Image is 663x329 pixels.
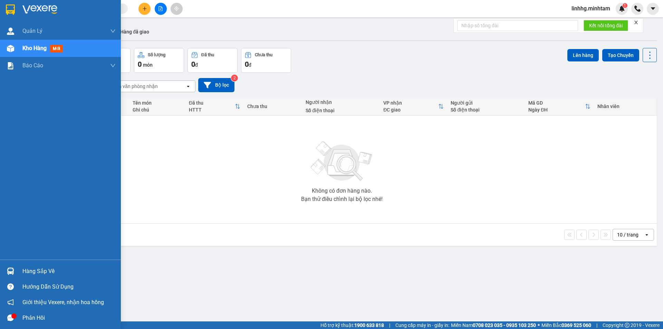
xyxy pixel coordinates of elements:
[525,97,594,116] th: Toggle SortBy
[312,188,372,194] div: Không có đơn hàng nào.
[110,28,116,34] span: down
[451,321,536,329] span: Miền Nam
[473,322,536,328] strong: 0708 023 035 - 0935 103 250
[301,196,383,202] div: Bạn thử điều chỉnh lại bộ lọc nhé!
[457,20,578,31] input: Nhập số tổng đài
[634,20,638,25] span: close
[198,78,234,92] button: Bộ lọc
[389,321,390,329] span: |
[528,100,585,106] div: Mã GD
[143,62,153,68] span: món
[380,97,447,116] th: Toggle SortBy
[395,321,449,329] span: Cung cấp máy in - giấy in:
[245,60,249,68] span: 0
[158,6,163,11] span: file-add
[174,6,179,11] span: aim
[185,97,244,116] th: Toggle SortBy
[538,324,540,327] span: ⚪️
[134,48,184,73] button: Số lượng0món
[306,99,376,105] div: Người nhận
[110,83,158,90] div: Chọn văn phòng nhận
[6,4,15,15] img: logo-vxr
[617,231,638,238] div: 10 / trang
[171,3,183,15] button: aim
[541,321,591,329] span: Miền Bắc
[241,48,291,73] button: Chưa thu0đ
[191,60,195,68] span: 0
[584,20,628,31] button: Kết nối tổng đài
[7,299,14,306] span: notification
[231,75,238,81] sup: 2
[7,28,14,35] img: warehouse-icon
[201,52,214,57] div: Đã thu
[22,266,116,277] div: Hàng sắp về
[133,100,182,106] div: Tên món
[619,6,625,12] img: icon-new-feature
[148,52,165,57] div: Số lượng
[623,3,627,8] sup: 1
[383,107,438,113] div: ĐC giao
[647,3,659,15] button: caret-down
[22,45,47,51] span: Kho hàng
[189,100,235,106] div: Đã thu
[22,313,116,323] div: Phản hồi
[50,45,63,52] span: mới
[567,49,599,61] button: Lên hàng
[596,321,597,329] span: |
[634,6,641,12] img: phone-icon
[110,63,116,68] span: down
[255,52,272,57] div: Chưa thu
[602,49,639,61] button: Tạo Chuyến
[644,232,650,238] svg: open
[22,61,43,70] span: Báo cáo
[624,3,626,8] span: 1
[566,4,616,13] span: linhhg.minhtam
[451,107,521,113] div: Số điện thoại
[138,60,142,68] span: 0
[306,108,376,113] div: Số điện thoại
[354,322,384,328] strong: 1900 633 818
[185,84,191,89] svg: open
[115,23,155,40] button: Hàng đã giao
[7,268,14,275] img: warehouse-icon
[188,48,238,73] button: Đã thu0đ
[22,298,104,307] span: Giới thiệu Vexere, nhận hoa hồng
[7,283,14,290] span: question-circle
[561,322,591,328] strong: 0369 525 060
[133,107,182,113] div: Ghi chú
[650,6,656,12] span: caret-down
[597,104,653,109] div: Nhân viên
[589,22,623,29] span: Kết nối tổng đài
[7,45,14,52] img: warehouse-icon
[155,3,167,15] button: file-add
[320,321,384,329] span: Hỗ trợ kỹ thuật:
[22,282,116,292] div: Hướng dẫn sử dụng
[249,62,251,68] span: đ
[307,137,376,185] img: svg+xml;base64,PHN2ZyBjbGFzcz0ibGlzdC1wbHVnX19zdmciIHhtbG5zPSJodHRwOi8vd3d3LnczLm9yZy8yMDAwL3N2Zy...
[7,62,14,69] img: solution-icon
[451,100,521,106] div: Người gửi
[383,100,438,106] div: VP nhận
[142,6,147,11] span: plus
[247,104,299,109] div: Chưa thu
[625,323,630,328] span: copyright
[189,107,235,113] div: HTTT
[528,107,585,113] div: Ngày ĐH
[138,3,151,15] button: plus
[195,62,198,68] span: đ
[22,27,42,35] span: Quản Lý
[7,315,14,321] span: message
